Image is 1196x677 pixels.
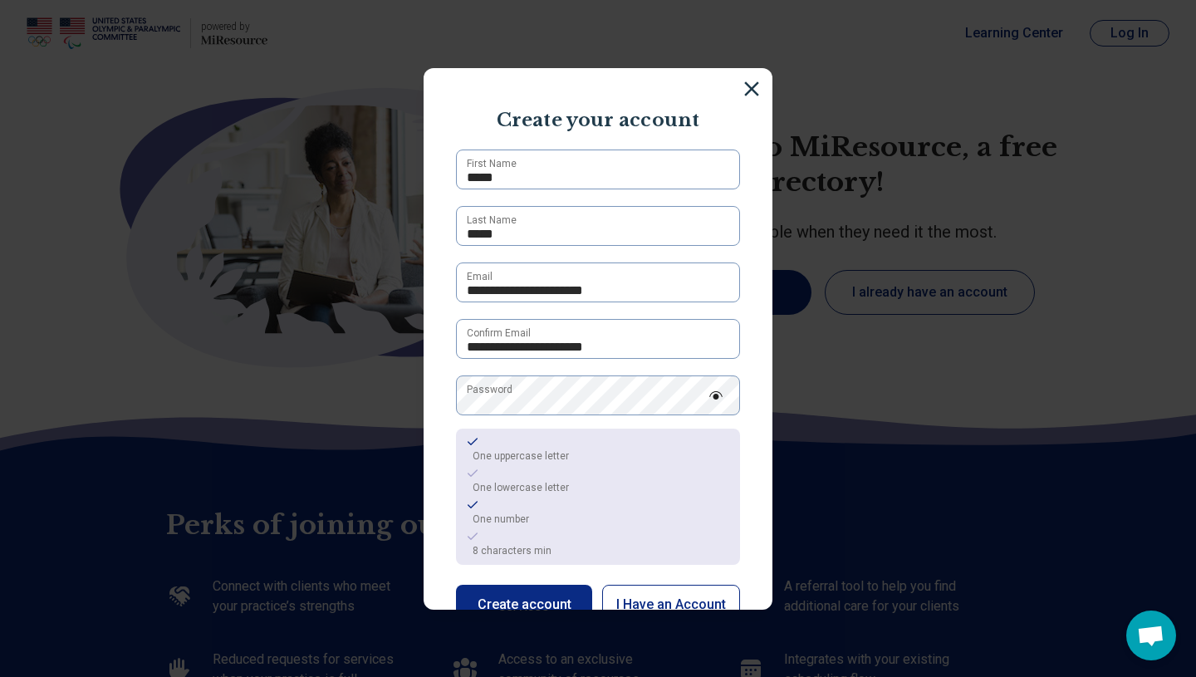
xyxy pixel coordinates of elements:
label: Confirm Email [467,326,531,341]
span: One uppercase letter [473,450,569,462]
span: One number [473,513,529,525]
label: First Name [467,156,517,171]
button: I Have an Account [602,585,740,625]
label: Last Name [467,213,517,228]
span: 8 characters min [473,545,551,557]
img: password [708,391,723,400]
button: Create account [456,585,592,625]
label: Email [467,269,493,284]
span: One lowercase letter [473,482,569,493]
label: Password [467,382,512,397]
p: Create your account [440,108,756,134]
